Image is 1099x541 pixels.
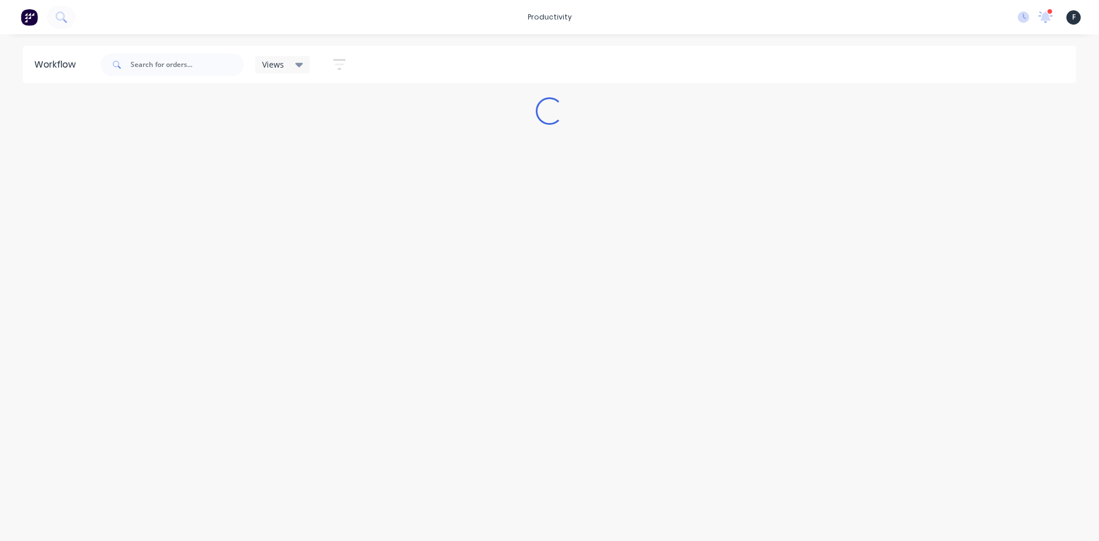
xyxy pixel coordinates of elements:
img: Factory [21,9,38,26]
div: Workflow [34,58,81,72]
span: F [1072,12,1076,22]
div: productivity [522,9,578,26]
input: Search for orders... [131,53,244,76]
span: Views [262,58,284,70]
